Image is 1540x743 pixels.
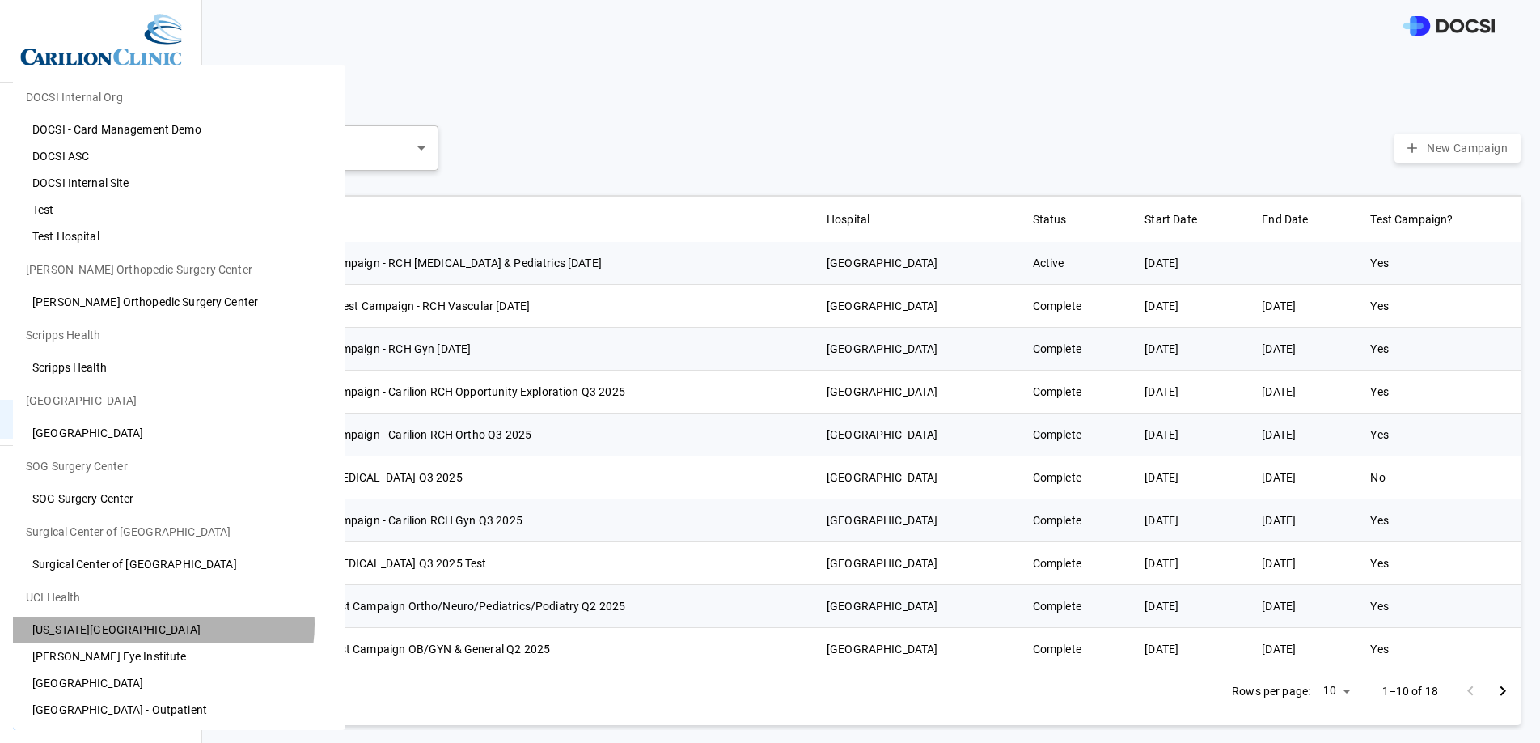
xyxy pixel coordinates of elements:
li: [PERSON_NAME] Orthopedic Surgery Center [13,250,345,289]
li: DOCSI ASC [13,143,345,170]
li: Carilion Clinic [13,65,345,104]
li: UCI Health [13,578,345,617]
li: Scripps Health [13,316,345,355]
li: [GEOGRAPHIC_DATA] [13,381,345,420]
li: [PERSON_NAME] Orthopedic Surgery Center [13,289,345,316]
li: DOCSI - Card Management Demo [13,117,345,143]
li: DOCSI Internal Site [13,170,345,197]
li: Test Hospital [13,223,345,250]
li: Test [13,197,345,223]
li: [GEOGRAPHIC_DATA] - Outpatient [13,697,345,724]
li: [GEOGRAPHIC_DATA] [13,420,345,447]
li: [GEOGRAPHIC_DATA] [13,670,345,697]
li: DOCSI Internal Org [13,78,345,117]
li: SOG Surgery Center [13,486,345,512]
li: Scripps Health [13,355,345,381]
li: Surgical Center of [GEOGRAPHIC_DATA] [13,512,345,551]
li: [PERSON_NAME] Eye Institute [13,643,345,670]
li: Surgical Center of [GEOGRAPHIC_DATA] [13,551,345,578]
li: SOG Surgery Center [13,447,345,486]
li: [US_STATE][GEOGRAPHIC_DATA] [13,617,345,643]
